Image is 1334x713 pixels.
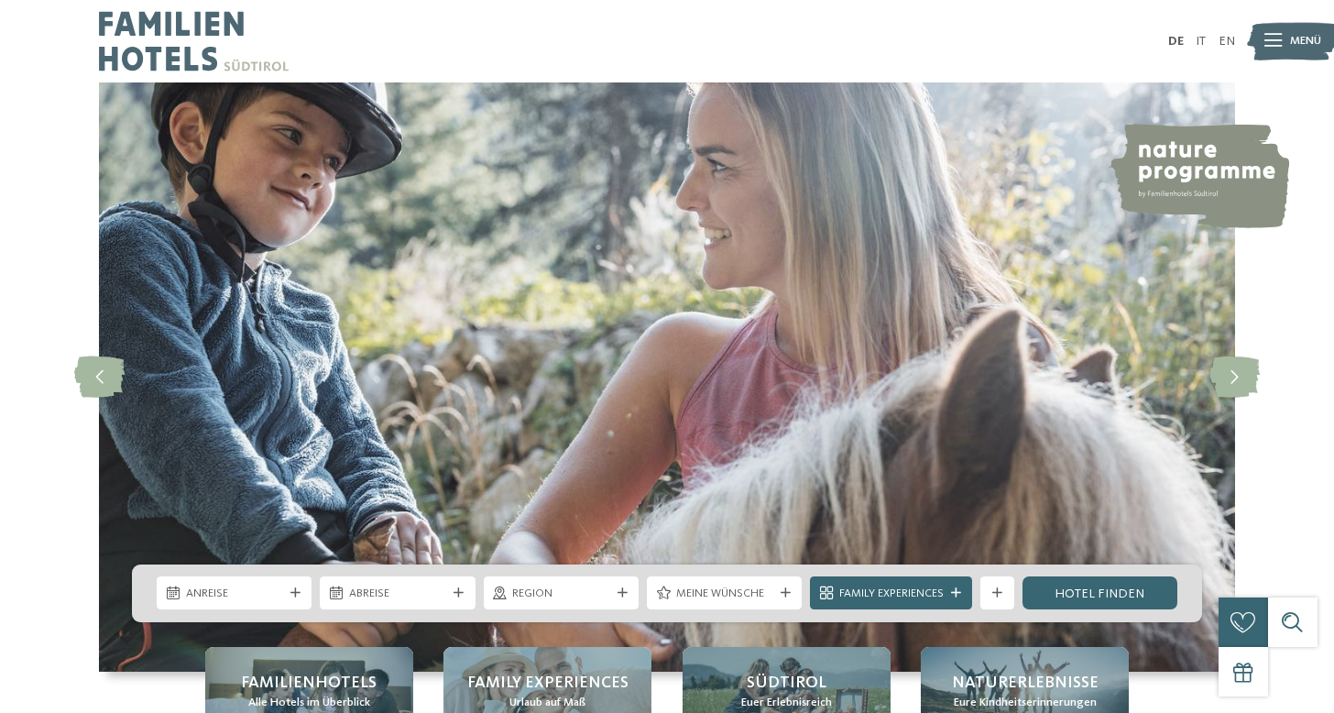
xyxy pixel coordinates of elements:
span: Urlaub auf Maß [509,695,585,711]
span: Euer Erlebnisreich [741,695,832,711]
a: IT [1196,35,1206,48]
span: Meine Wünsche [676,586,773,602]
span: Eure Kindheitserinnerungen [954,695,1097,711]
span: Naturerlebnisse [952,672,1099,695]
img: nature programme by Familienhotels Südtirol [1108,124,1289,228]
span: Menü [1290,33,1321,49]
span: Anreise [186,586,283,602]
a: DE [1168,35,1184,48]
span: Südtirol [747,672,826,695]
span: Region [512,586,609,602]
span: Abreise [349,586,446,602]
span: Alle Hotels im Überblick [248,695,370,711]
img: Familienhotels Südtirol: The happy family places [99,82,1235,672]
span: Family Experiences [467,672,629,695]
span: Familienhotels [241,672,377,695]
a: Hotel finden [1022,576,1177,609]
a: EN [1219,35,1235,48]
span: Family Experiences [839,586,944,602]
